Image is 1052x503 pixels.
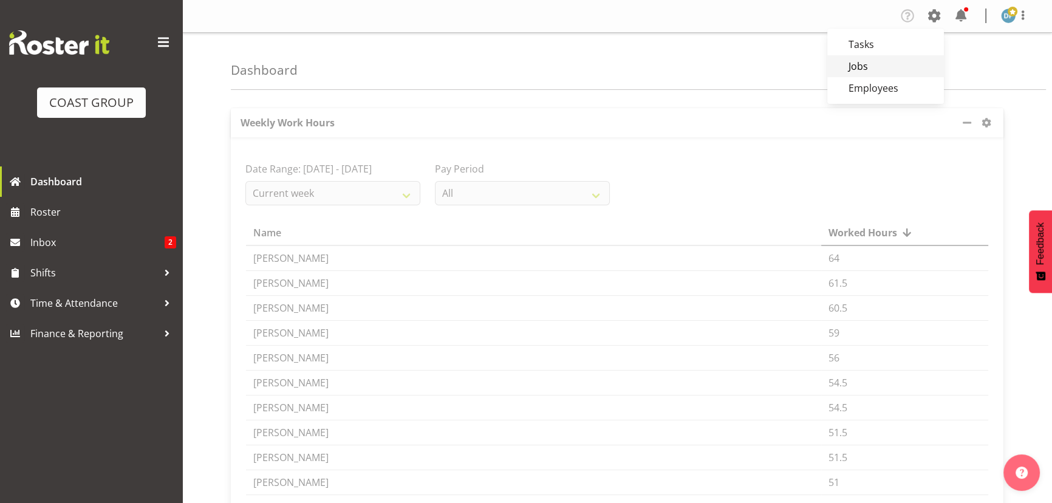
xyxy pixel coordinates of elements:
[9,30,109,55] img: Rosterit website logo
[49,94,134,112] div: COAST GROUP
[1016,467,1028,479] img: help-xxl-2.png
[30,173,176,191] span: Dashboard
[30,324,158,343] span: Finance & Reporting
[30,233,165,251] span: Inbox
[827,55,944,77] a: Jobs
[1001,9,1016,23] img: david-forte1134.jpg
[30,264,158,282] span: Shifts
[165,236,176,248] span: 2
[1029,210,1052,293] button: Feedback - Show survey
[827,33,944,55] a: Tasks
[827,77,944,99] a: Employees
[231,63,298,77] h4: Dashboard
[1035,222,1046,265] span: Feedback
[30,294,158,312] span: Time & Attendance
[30,203,176,221] span: Roster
